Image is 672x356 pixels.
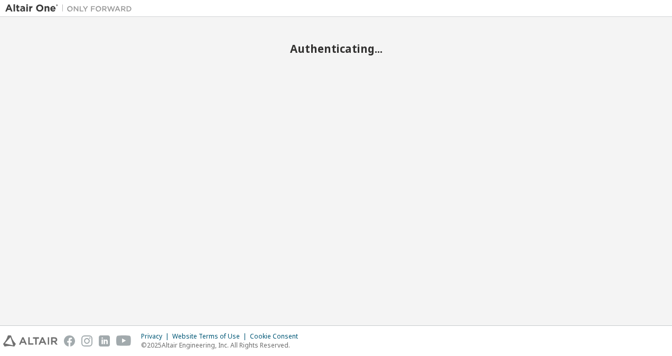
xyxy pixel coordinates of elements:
[64,335,75,346] img: facebook.svg
[116,335,132,346] img: youtube.svg
[141,332,172,341] div: Privacy
[172,332,250,341] div: Website Terms of Use
[99,335,110,346] img: linkedin.svg
[250,332,304,341] div: Cookie Consent
[81,335,92,346] img: instagram.svg
[5,42,667,55] h2: Authenticating...
[5,3,137,14] img: Altair One
[141,341,304,350] p: © 2025 Altair Engineering, Inc. All Rights Reserved.
[3,335,58,346] img: altair_logo.svg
